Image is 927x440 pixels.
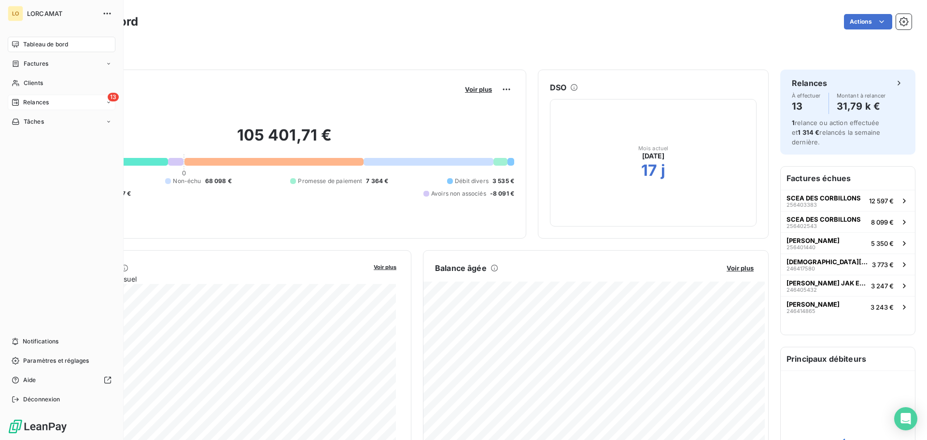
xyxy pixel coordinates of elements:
[24,117,44,126] span: Tâches
[787,308,815,314] span: 246414865
[23,356,89,365] span: Paramètres et réglages
[792,99,821,114] h4: 13
[792,119,795,127] span: 1
[787,279,867,287] span: [PERSON_NAME] JAK EXPLOITATION AGRICOLE
[787,300,840,308] span: [PERSON_NAME]
[8,372,115,388] a: Aide
[371,262,399,271] button: Voir plus
[787,194,861,202] span: SCEA DES CORBILLONS
[869,197,894,205] span: 12 597 €
[781,275,915,296] button: [PERSON_NAME] JAK EXPLOITATION AGRICOLE2464054323 247 €
[298,177,362,185] span: Promesse de paiement
[724,264,757,272] button: Voir plus
[455,177,489,185] span: Débit divers
[638,145,669,151] span: Mois actuel
[173,177,201,185] span: Non-échu
[8,6,23,21] div: LO
[55,274,367,284] span: Chiffre d'affaires mensuel
[792,77,827,89] h6: Relances
[787,237,840,244] span: [PERSON_NAME]
[108,93,119,101] span: 13
[492,177,514,185] span: 3 535 €
[837,99,886,114] h4: 31,79 k €
[23,395,60,404] span: Déconnexion
[23,40,68,49] span: Tableau de bord
[787,287,817,293] span: 246405432
[24,59,48,68] span: Factures
[837,93,886,99] span: Montant à relancer
[8,419,68,434] img: Logo LeanPay
[727,264,754,272] span: Voir plus
[787,258,868,266] span: [DEMOGRAPHIC_DATA][PERSON_NAME] [PERSON_NAME]
[781,190,915,211] button: SCEA DES CORBILLONS25640338312 597 €
[490,189,514,198] span: -8 091 €
[642,151,665,161] span: [DATE]
[787,215,861,223] span: SCEA DES CORBILLONS
[661,161,665,180] h2: j
[871,218,894,226] span: 8 099 €
[781,232,915,254] button: [PERSON_NAME]2564014405 350 €
[787,266,815,271] span: 246417580
[435,262,487,274] h6: Balance âgée
[462,85,495,94] button: Voir plus
[781,296,915,317] button: [PERSON_NAME]2464148653 243 €
[24,79,43,87] span: Clients
[792,93,821,99] span: À effectuer
[798,128,819,136] span: 1 314 €
[182,169,186,177] span: 0
[23,337,58,346] span: Notifications
[465,85,492,93] span: Voir plus
[894,407,917,430] div: Open Intercom Messenger
[871,303,894,311] span: 3 243 €
[781,347,915,370] h6: Principaux débiteurs
[872,261,894,269] span: 3 773 €
[792,119,880,146] span: relance ou action effectuée et relancés la semaine dernière.
[781,167,915,190] h6: Factures échues
[431,189,486,198] span: Avoirs non associés
[871,282,894,290] span: 3 247 €
[550,82,566,93] h6: DSO
[787,202,817,208] span: 256403383
[23,376,36,384] span: Aide
[366,177,388,185] span: 7 364 €
[641,161,657,180] h2: 17
[23,98,49,107] span: Relances
[374,264,396,270] span: Voir plus
[27,10,97,17] span: LORCAMAT
[781,211,915,232] button: SCEA DES CORBILLONS2564025438 099 €
[205,177,232,185] span: 68 098 €
[871,240,894,247] span: 5 350 €
[787,223,817,229] span: 256402543
[55,126,514,155] h2: 105 401,71 €
[781,254,915,275] button: [DEMOGRAPHIC_DATA][PERSON_NAME] [PERSON_NAME]2464175803 773 €
[844,14,892,29] button: Actions
[787,244,815,250] span: 256401440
